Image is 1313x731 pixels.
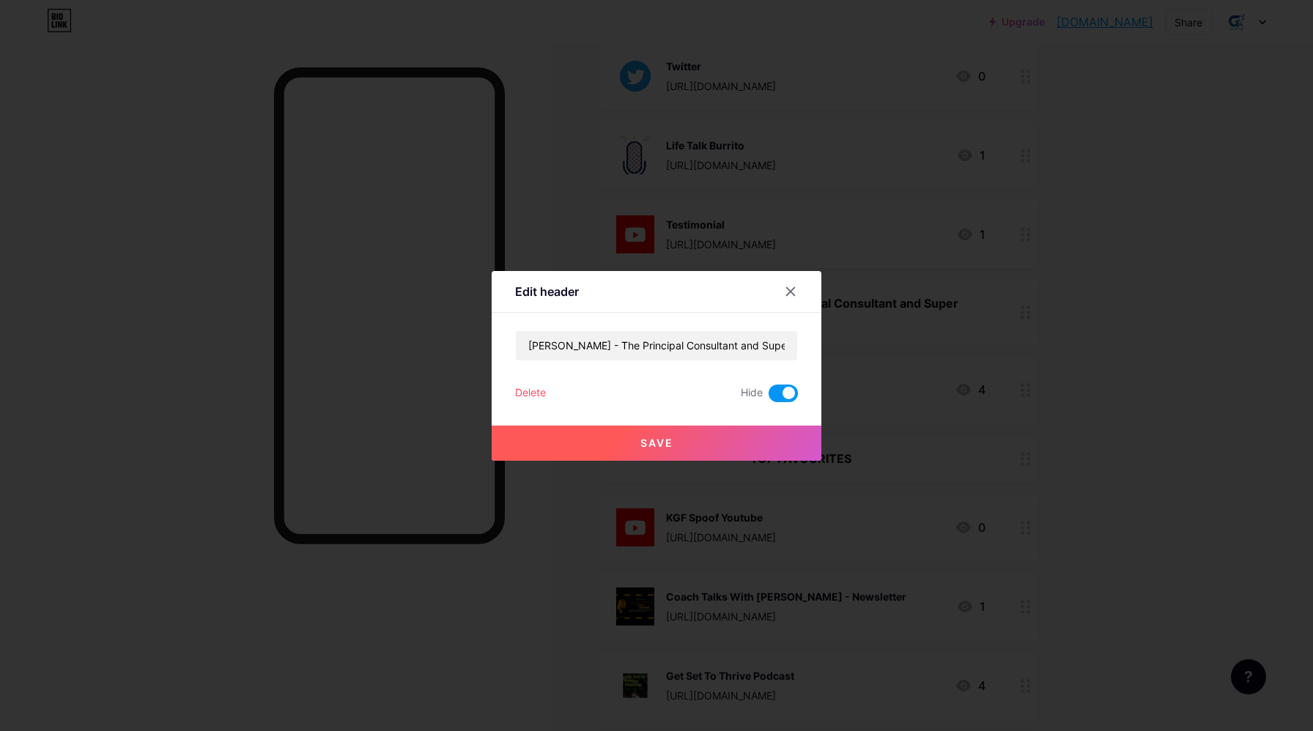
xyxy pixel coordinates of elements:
input: Title [516,331,797,360]
div: Edit header [515,283,579,300]
div: Delete [515,385,546,402]
span: Save [640,437,673,449]
span: Hide [741,385,763,402]
button: Save [492,426,821,461]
